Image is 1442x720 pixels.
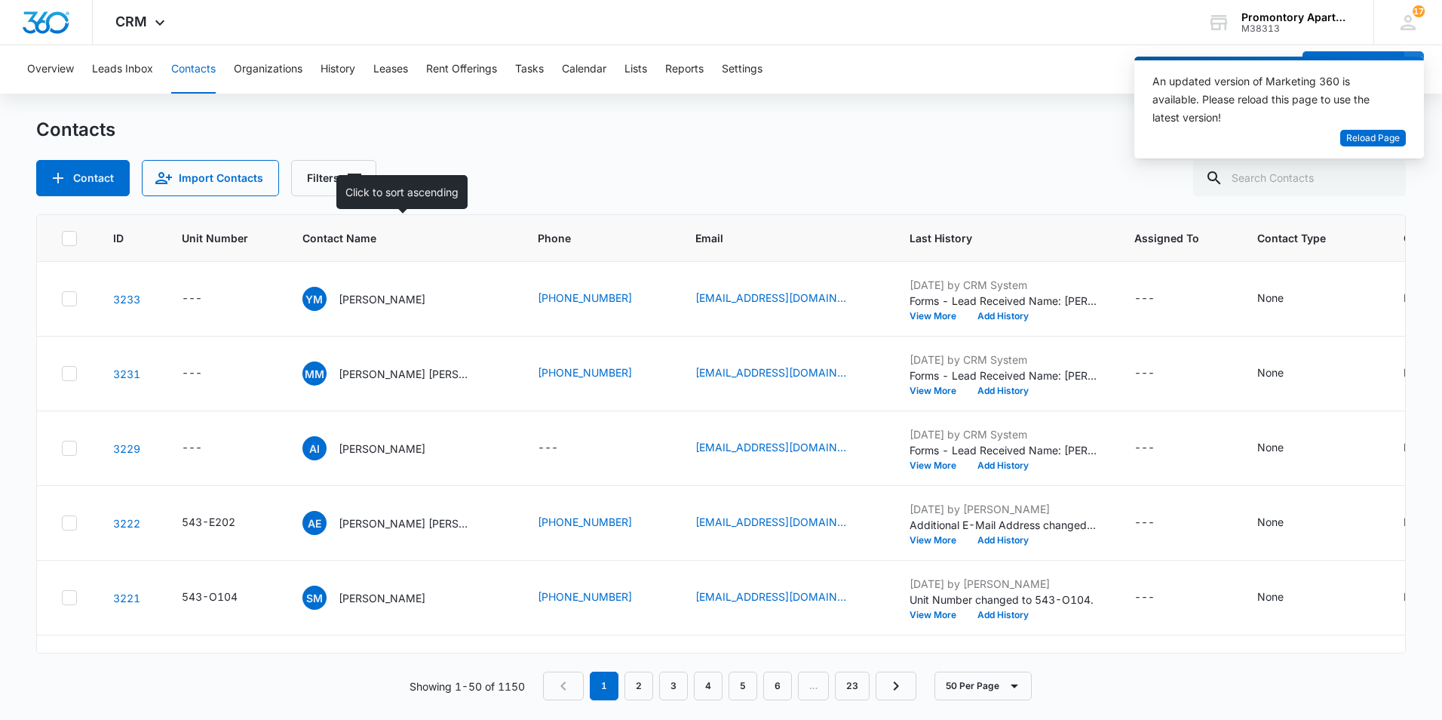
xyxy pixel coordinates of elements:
[182,589,238,605] div: 543-O104
[538,290,659,308] div: Phone - (970) 889-8090 - Select to Edit Field
[1134,365,1155,383] div: ---
[910,230,1076,246] span: Last History
[182,439,202,457] div: ---
[182,290,202,308] div: ---
[835,672,870,700] a: Page 23
[910,386,967,395] button: View More
[171,45,216,94] button: Contacts
[1302,51,1404,88] button: Add Contact
[538,514,632,530] a: [PHONE_NUMBER]
[1257,514,1311,532] div: Contact Type - None - Select to Edit Field
[36,118,115,141] h1: Contacts
[624,45,647,94] button: Lists
[910,352,1098,368] p: [DATE] by CRM System
[302,362,502,386] div: Contact Name - Maleka Murtuza Matcheswala - Select to Edit Field
[910,592,1098,608] p: Unit Number changed to 543-O104.
[1152,72,1388,127] div: An updated version of Marketing 360 is available. Please reload this page to use the latest version!
[113,592,140,605] a: Navigate to contact details page for Sreenivas Munagala
[291,160,376,196] button: Filters
[695,365,873,383] div: Email - malekamatcheswala@gmail.com - Select to Edit Field
[1134,514,1182,532] div: Assigned To - - Select to Edit Field
[113,293,140,306] a: Navigate to contact details page for Yvonne Merme
[624,672,653,700] a: Page 2
[1257,439,1311,457] div: Contact Type - None - Select to Edit Field
[967,386,1039,395] button: Add History
[967,312,1039,321] button: Add History
[1404,589,1430,605] div: None
[1134,439,1155,457] div: ---
[1257,439,1284,455] div: None
[1340,130,1406,147] button: Reload Page
[142,160,279,196] button: Import Contacts
[934,672,1032,700] button: 50 Per Page
[182,589,265,607] div: Unit Number - 543-O104 - Select to Edit Field
[1257,290,1311,308] div: Contact Type - None - Select to Edit Field
[182,439,229,457] div: Unit Number - - Select to Edit Field
[1346,131,1400,146] span: Reload Page
[695,589,873,607] div: Email - vasusm9@gmail.com - Select to Edit Field
[234,45,302,94] button: Organizations
[695,290,873,308] div: Email - yvonnemerme@gmail.com - Select to Edit Field
[1134,589,1155,607] div: ---
[1404,439,1430,455] div: None
[1257,290,1284,306] div: None
[910,277,1098,293] p: [DATE] by CRM System
[1134,290,1155,308] div: ---
[182,365,202,383] div: ---
[1134,439,1182,457] div: Assigned To - - Select to Edit Field
[113,442,140,455] a: Navigate to contact details page for Abril Ibarra
[182,514,262,532] div: Unit Number - 543-E202 - Select to Edit Field
[590,672,618,700] em: 1
[1134,290,1182,308] div: Assigned To - - Select to Edit Field
[910,442,1098,458] p: Forms - Lead Received Name: [PERSON_NAME] Email: [EMAIL_ADDRESS][DOMAIN_NAME] What can we help yo...
[695,290,846,306] a: [EMAIL_ADDRESS][DOMAIN_NAME]
[538,290,632,306] a: [PHONE_NUMBER]
[538,365,632,380] a: [PHONE_NUMBER]
[910,368,1098,383] p: Forms - Lead Received Name: [PERSON_NAME] [PERSON_NAME] Email: [EMAIL_ADDRESS][DOMAIN_NAME] Phone...
[659,672,688,700] a: Page 3
[722,45,762,94] button: Settings
[92,45,153,94] button: Leads Inbox
[1241,11,1351,23] div: account name
[302,362,327,386] span: MM
[339,590,425,606] p: [PERSON_NAME]
[1404,514,1430,530] div: None
[1241,23,1351,34] div: account id
[1134,365,1182,383] div: Assigned To - - Select to Edit Field
[763,672,792,700] a: Page 6
[967,536,1039,545] button: Add History
[515,45,544,94] button: Tasks
[302,436,453,460] div: Contact Name - Abril Ibarra - Select to Edit Field
[302,586,327,610] span: SM
[910,293,1098,309] p: Forms - Lead Received Name: [PERSON_NAME] Email: [EMAIL_ADDRESS][DOMAIN_NAME] Phone: [PHONE_NUMBE...
[113,368,140,380] a: Navigate to contact details page for Maleka Murtuza Matcheswala
[302,511,502,535] div: Contact Name - Aaron Escamilla-Perez Reiley Perez - Select to Edit Field
[695,230,851,246] span: Email
[910,501,1098,517] p: [DATE] by [PERSON_NAME]
[967,611,1039,620] button: Add History
[538,589,659,607] div: Phone - (469) 955-6469 - Select to Edit Field
[302,230,480,246] span: Contact Name
[182,365,229,383] div: Unit Number - - Select to Edit Field
[182,290,229,308] div: Unit Number - - Select to Edit Field
[538,439,585,457] div: Phone - - Select to Edit Field
[302,287,453,311] div: Contact Name - Yvonne Merme - Select to Edit Field
[1413,5,1425,17] div: notifications count
[36,160,130,196] button: Add Contact
[302,287,327,311] span: YM
[339,291,425,307] p: [PERSON_NAME]
[538,230,637,246] span: Phone
[321,45,355,94] button: History
[910,611,967,620] button: View More
[910,517,1098,533] p: Additional E-Mail Address changed to [PERSON_NAME][EMAIL_ADDRESS][DOMAIN_NAME].
[538,514,659,532] div: Phone - (970) 630-7827 - Select to Edit Field
[1257,230,1345,246] span: Contact Type
[665,45,704,94] button: Reports
[967,461,1039,470] button: Add History
[1404,365,1430,380] div: None
[302,511,327,535] span: AE
[910,536,967,545] button: View More
[910,651,1098,666] p: [DATE] by [PERSON_NAME]
[1193,160,1406,196] input: Search Contacts
[1257,589,1284,605] div: None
